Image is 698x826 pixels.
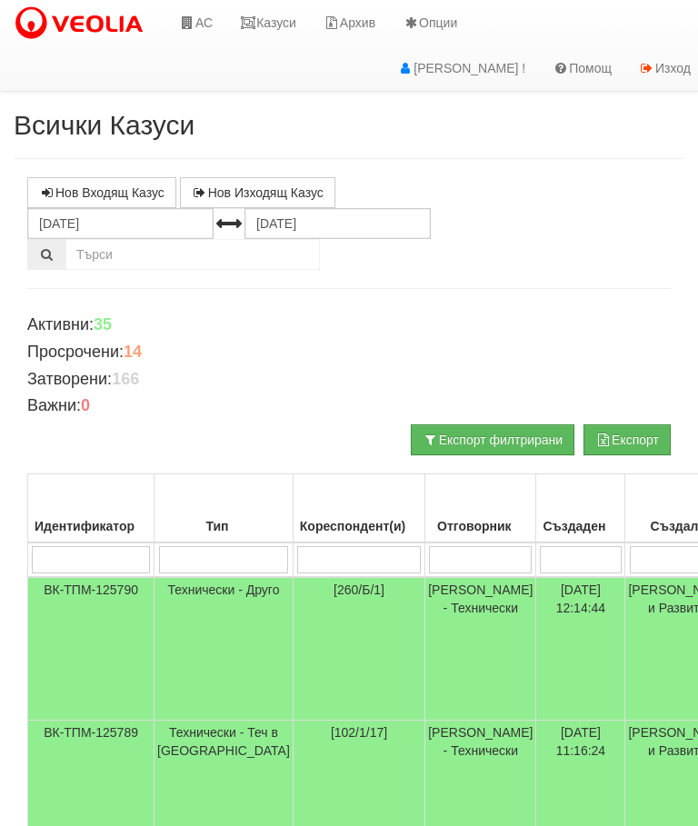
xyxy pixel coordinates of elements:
[411,424,574,455] button: Експорт филтрирани
[27,343,671,362] h4: Просрочени:
[583,424,671,455] button: Експорт
[28,577,155,721] td: ВК-ТПМ-125790
[293,474,424,543] th: Кореспондент(и): No sort applied, activate to apply an ascending sort
[14,110,684,140] h2: Всички Казуси
[157,513,290,539] div: Тип
[124,343,142,361] b: 14
[94,315,112,333] b: 35
[425,474,536,543] th: Отговорник: No sort applied, activate to apply an ascending sort
[27,316,671,334] h4: Активни:
[27,371,671,389] h4: Затворени:
[384,45,539,91] a: [PERSON_NAME] !
[112,370,139,388] b: 166
[27,177,176,208] a: Нов Входящ Казус
[539,45,625,91] a: Помощ
[65,239,320,270] input: Търсене по Идентификатор, Бл/Вх/Ап, Тип, Описание, Моб. Номер, Имейл, Файл, Коментар,
[81,396,90,414] b: 0
[27,397,671,415] h4: Важни:
[536,577,625,721] td: [DATE] 12:14:44
[536,474,625,543] th: Създаден: No sort applied, activate to apply an ascending sort
[425,577,536,721] td: [PERSON_NAME] - Технически
[14,5,152,43] img: VeoliaLogo.png
[334,582,384,597] span: [260/Б/1]
[31,513,151,539] div: Идентификатор
[180,177,335,208] a: Нов Изходящ Казус
[331,725,387,740] span: [102/1/17]
[539,513,622,539] div: Създаден
[155,577,294,721] td: Технически - Друго
[155,474,294,543] th: Тип: No sort applied, activate to apply an ascending sort
[428,513,533,539] div: Отговорник
[296,513,422,539] div: Кореспондент(и)
[28,474,155,543] th: Идентификатор: No sort applied, activate to apply an ascending sort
